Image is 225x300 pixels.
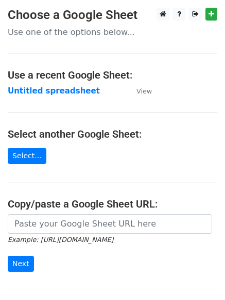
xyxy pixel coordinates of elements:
[8,8,217,23] h3: Choose a Google Sheet
[8,86,100,96] a: Untitled spreadsheet
[126,86,152,96] a: View
[8,148,46,164] a: Select...
[8,214,212,234] input: Paste your Google Sheet URL here
[8,198,217,210] h4: Copy/paste a Google Sheet URL:
[8,236,113,243] small: Example: [URL][DOMAIN_NAME]
[8,128,217,140] h4: Select another Google Sheet:
[8,256,34,272] input: Next
[8,69,217,81] h4: Use a recent Google Sheet:
[136,87,152,95] small: View
[8,27,217,38] p: Use one of the options below...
